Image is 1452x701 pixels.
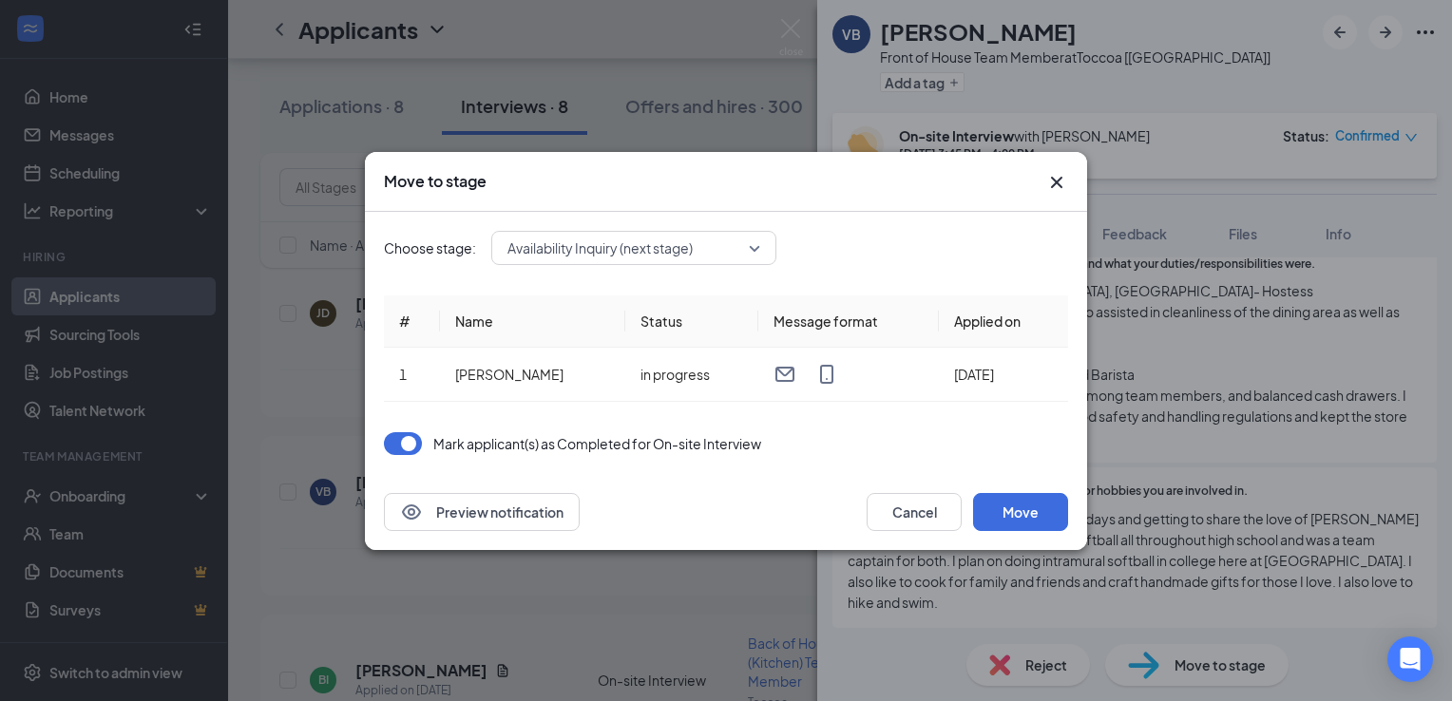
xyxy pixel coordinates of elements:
[440,295,625,348] th: Name
[625,295,758,348] th: Status
[939,295,1068,348] th: Applied on
[625,348,758,402] td: in progress
[440,348,625,402] td: [PERSON_NAME]
[973,493,1068,531] button: Move
[384,237,476,258] span: Choose stage:
[384,171,487,192] h3: Move to stage
[400,501,423,523] svg: Eye
[1387,636,1433,682] div: Open Intercom Messenger
[1045,171,1068,194] svg: Cross
[433,434,761,453] p: Mark applicant(s) as Completed for On-site Interview
[867,493,962,531] button: Cancel
[399,366,407,383] span: 1
[384,295,440,348] th: #
[1045,171,1068,194] button: Close
[815,363,838,386] svg: MobileSms
[939,348,1068,402] td: [DATE]
[507,234,693,262] span: Availability Inquiry (next stage)
[774,363,796,386] svg: Email
[758,295,939,348] th: Message format
[384,493,580,531] button: EyePreview notification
